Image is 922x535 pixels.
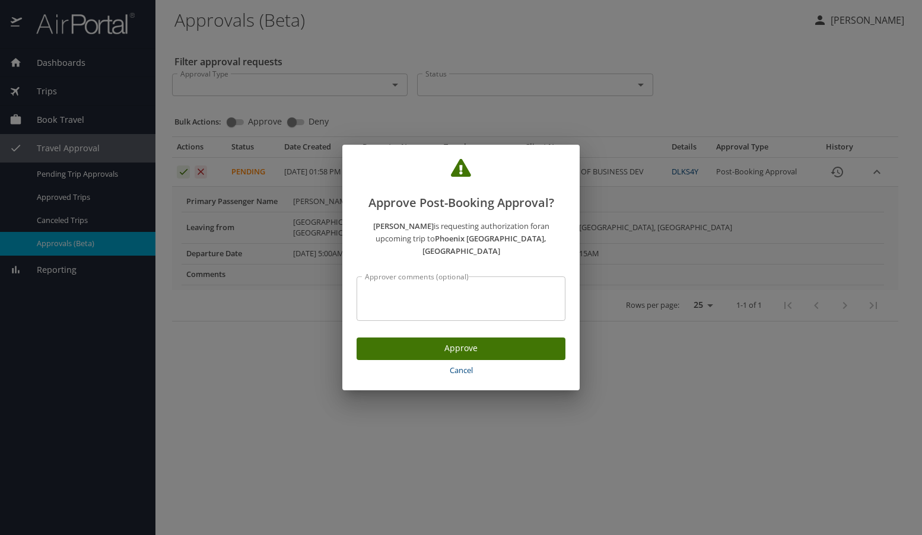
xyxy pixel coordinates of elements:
strong: Phoenix [GEOGRAPHIC_DATA], [GEOGRAPHIC_DATA] [422,233,547,256]
strong: [PERSON_NAME] [373,221,434,231]
p: is requesting authorization for an upcoming trip to [357,220,565,257]
h2: Approve Post-Booking Approval? [357,159,565,212]
button: Cancel [357,360,565,381]
span: Approve [366,341,556,356]
span: Cancel [361,364,561,377]
button: Approve [357,337,565,361]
